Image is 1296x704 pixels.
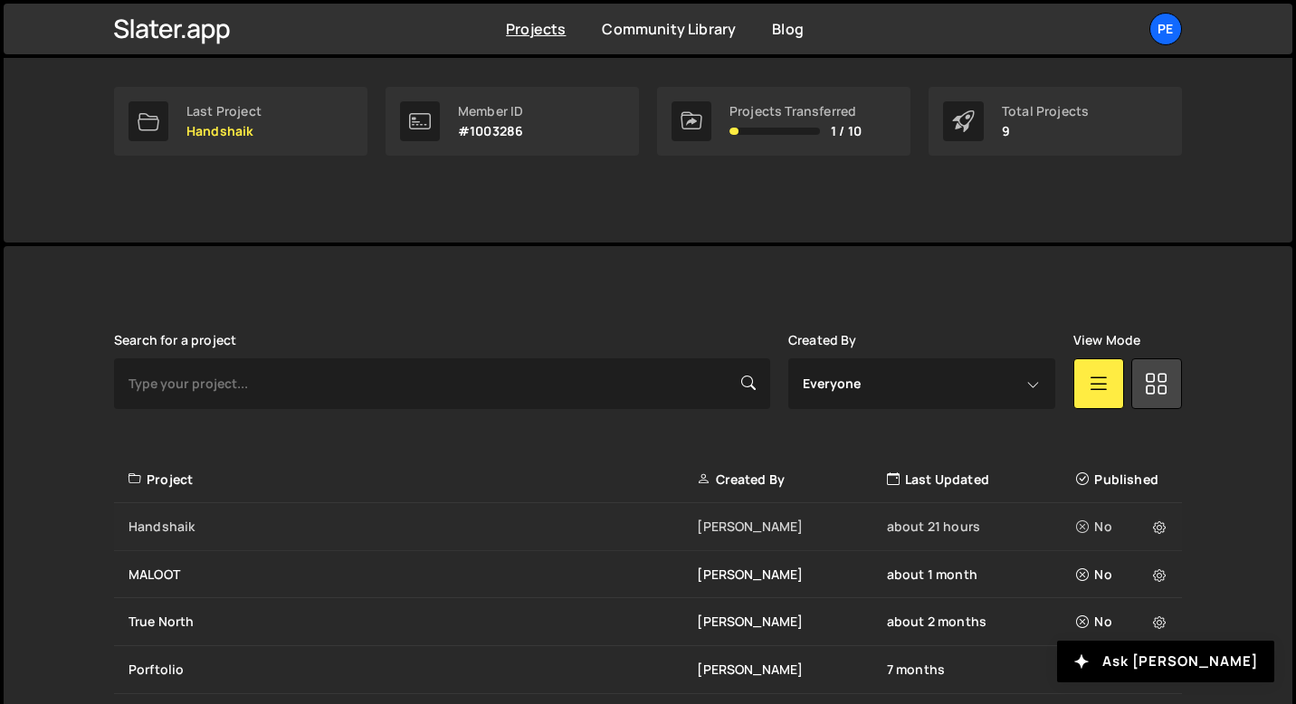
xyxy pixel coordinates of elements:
[506,19,566,39] a: Projects
[1076,613,1171,631] div: No
[697,613,886,631] div: [PERSON_NAME]
[458,124,523,138] p: #1003286
[129,661,697,679] div: Porftolio
[697,471,886,489] div: Created By
[887,518,1076,536] div: about 21 hours
[729,104,862,119] div: Projects Transferred
[1076,566,1171,584] div: No
[788,333,857,347] label: Created By
[772,19,804,39] a: Blog
[697,518,886,536] div: [PERSON_NAME]
[887,471,1076,489] div: Last Updated
[458,104,523,119] div: Member ID
[129,566,697,584] div: MALOOT
[1076,518,1171,536] div: No
[1002,104,1089,119] div: Total Projects
[887,613,1076,631] div: about 2 months
[1076,471,1171,489] div: Published
[831,124,862,138] span: 1 / 10
[1149,13,1182,45] a: Pe
[114,87,367,156] a: Last Project Handshaik
[129,613,697,631] div: True North
[114,646,1182,694] a: Porftolio [PERSON_NAME] 7 months No
[1073,333,1140,347] label: View Mode
[186,104,262,119] div: Last Project
[887,566,1076,584] div: about 1 month
[129,471,697,489] div: Project
[129,518,697,536] div: Handshaik
[1057,641,1274,682] button: Ask [PERSON_NAME]
[602,19,736,39] a: Community Library
[114,333,236,347] label: Search for a project
[697,566,886,584] div: [PERSON_NAME]
[114,358,770,409] input: Type your project...
[887,661,1076,679] div: 7 months
[186,124,262,138] p: Handshaik
[114,551,1182,599] a: MALOOT [PERSON_NAME] about 1 month No
[697,661,886,679] div: [PERSON_NAME]
[114,598,1182,646] a: True North [PERSON_NAME] about 2 months No
[1002,124,1089,138] p: 9
[114,503,1182,551] a: Handshaik [PERSON_NAME] about 21 hours No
